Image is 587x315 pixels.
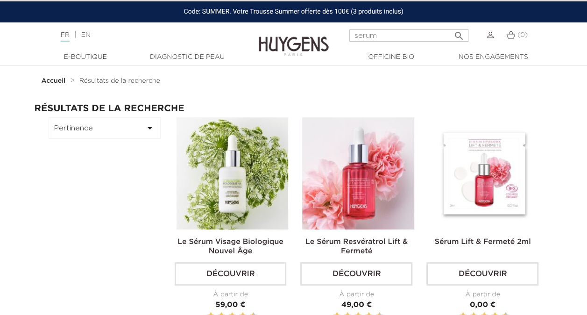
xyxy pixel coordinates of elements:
[79,77,160,85] a: Résultats de la recherche
[42,77,68,85] a: Accueil
[446,52,540,62] a: Nos engagements
[345,52,438,62] a: Officine Bio
[215,301,245,309] span: 59,00 €
[426,262,538,286] a: Découvrir
[35,103,553,114] h2: Résultats de la recherche
[305,238,408,255] a: Le Sérum Resvératrol Lift & Fermeté
[451,27,467,39] button: 
[175,262,287,286] a: Découvrir
[42,78,66,84] strong: Accueil
[453,28,465,39] i: 
[177,117,289,229] img: Le Sérum Visage Biologique Nouvel Âge
[341,301,372,309] span: 49,00 €
[81,32,91,38] a: EN
[428,117,540,229] img: Sérum Lift & Fermeté 2ml
[177,238,283,255] a: Le Sérum Visage Biologique Nouvel Âge
[144,122,156,134] i: 
[49,117,161,139] button: Pertinence
[141,52,234,62] a: Diagnostic de peau
[426,290,538,300] div: À partir de
[175,290,287,300] div: À partir de
[434,238,530,246] a: Sérum Lift & Fermeté 2ml
[56,29,238,41] div: |
[61,32,70,42] a: FR
[517,32,528,38] span: (0)
[300,262,412,286] a: Découvrir
[349,29,468,42] input: Rechercher
[470,301,495,309] span: 0,00 €
[302,117,414,229] img: Le Sérum Resvératrol Lift & Fermeté
[259,21,329,57] img: Huygens
[300,290,412,300] div: À partir de
[39,52,132,62] a: E-Boutique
